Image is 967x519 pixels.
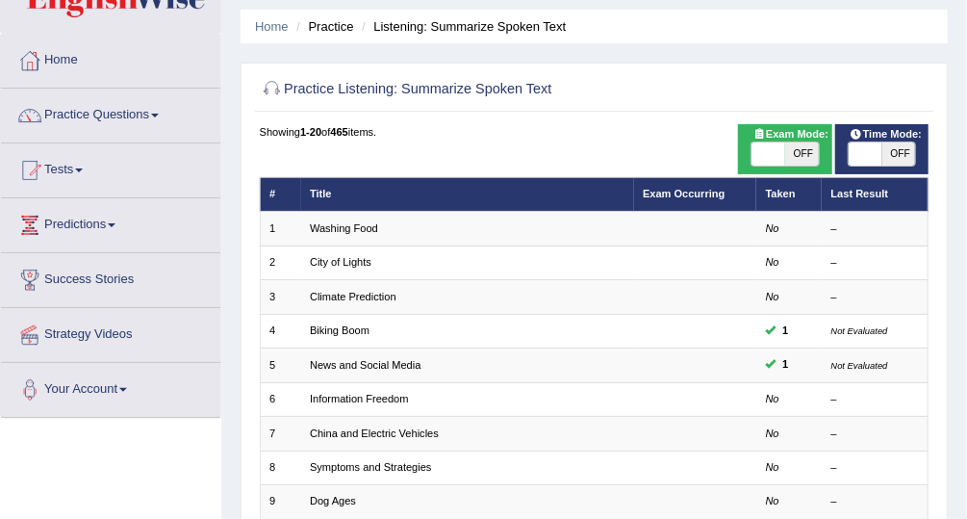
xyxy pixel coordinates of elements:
[1,143,220,192] a: Tests
[766,222,779,234] em: No
[766,393,779,404] em: No
[643,188,725,199] a: Exam Occurring
[1,34,220,82] a: Home
[300,126,321,138] b: 1-20
[831,494,919,509] div: –
[260,314,301,348] td: 4
[1,198,220,247] a: Predictions
[310,222,378,234] a: Washing Food
[822,177,929,211] th: Last Result
[766,256,779,268] em: No
[776,356,795,374] span: You can still take this question
[260,417,301,451] td: 7
[766,291,779,302] em: No
[747,126,835,143] span: Exam Mode:
[260,177,301,211] th: #
[310,495,356,506] a: Dog Ages
[831,255,919,271] div: –
[831,221,919,237] div: –
[260,382,301,416] td: 6
[1,363,220,411] a: Your Account
[260,280,301,314] td: 3
[310,428,439,439] a: China and Electric Vehicles
[831,392,919,407] div: –
[843,126,928,143] span: Time Mode:
[260,124,929,140] div: Showing of items.
[882,143,916,166] span: OFF
[310,291,396,302] a: Climate Prediction
[310,359,420,371] a: News and Social Media
[1,253,220,301] a: Success Stories
[776,323,795,340] span: You can still take this question
[1,89,220,137] a: Practice Questions
[292,17,353,36] li: Practice
[831,360,888,371] small: Not Evaluated
[766,495,779,506] em: No
[766,461,779,473] em: No
[260,77,674,102] h2: Practice Listening: Summarize Spoken Text
[831,325,888,336] small: Not Evaluated
[260,451,301,484] td: 8
[766,428,779,439] em: No
[310,256,371,268] a: City of Lights
[831,290,919,305] div: –
[310,324,369,336] a: Biking Boom
[785,143,819,166] span: OFF
[330,126,347,138] b: 465
[310,393,409,404] a: Information Freedom
[756,177,822,211] th: Taken
[1,308,220,356] a: Strategy Videos
[260,212,301,246] td: 1
[260,246,301,279] td: 2
[831,460,919,476] div: –
[357,17,566,36] li: Listening: Summarize Spoken Text
[260,485,301,519] td: 9
[310,461,431,473] a: Symptoms and Strategies
[255,19,289,34] a: Home
[260,349,301,382] td: 5
[738,124,831,174] div: Show exams occurring in exams
[831,427,919,442] div: –
[301,177,634,211] th: Title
